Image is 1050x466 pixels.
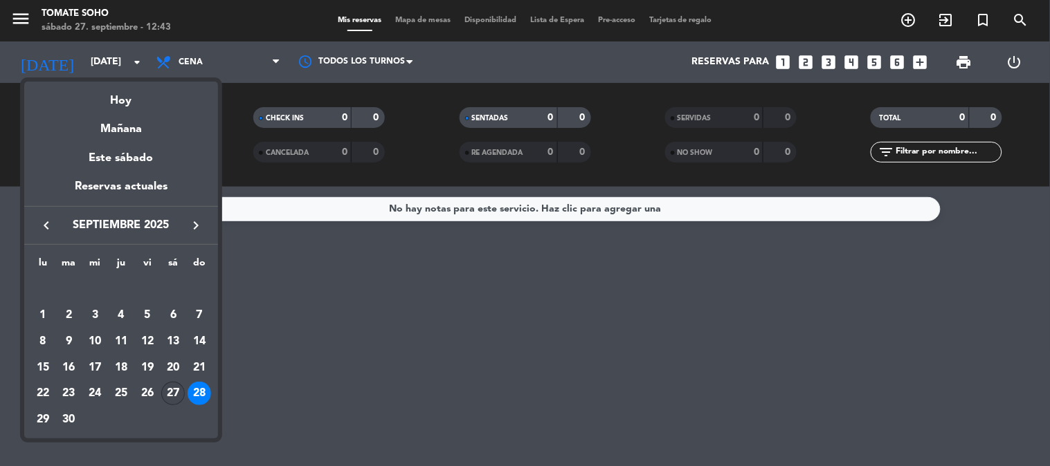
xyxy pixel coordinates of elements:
[161,356,185,380] div: 20
[136,330,159,353] div: 12
[24,110,218,138] div: Mañana
[82,328,108,355] td: 10 de septiembre de 2025
[30,380,56,407] td: 22 de septiembre de 2025
[31,408,55,431] div: 29
[56,255,82,277] th: martes
[57,382,81,405] div: 23
[134,355,161,381] td: 19 de septiembre de 2025
[134,380,161,407] td: 26 de septiembre de 2025
[134,302,161,328] td: 5 de septiembre de 2025
[188,356,211,380] div: 21
[188,330,211,353] div: 14
[186,328,212,355] td: 14 de septiembre de 2025
[134,328,161,355] td: 12 de septiembre de 2025
[109,330,133,353] div: 11
[83,330,107,353] div: 10
[38,217,55,234] i: keyboard_arrow_left
[186,255,212,277] th: domingo
[161,302,187,328] td: 6 de septiembre de 2025
[108,328,134,355] td: 11 de septiembre de 2025
[161,355,187,381] td: 20 de septiembre de 2025
[109,382,133,405] div: 25
[82,355,108,381] td: 17 de septiembre de 2025
[57,330,81,353] div: 9
[186,355,212,381] td: 21 de septiembre de 2025
[24,139,218,178] div: Este sábado
[161,328,187,355] td: 13 de septiembre de 2025
[57,356,81,380] div: 16
[30,328,56,355] td: 8 de septiembre de 2025
[56,302,82,328] td: 2 de septiembre de 2025
[31,382,55,405] div: 22
[134,255,161,277] th: viernes
[56,328,82,355] td: 9 de septiembre de 2025
[109,356,133,380] div: 18
[31,330,55,353] div: 8
[83,356,107,380] div: 17
[108,355,134,381] td: 18 de septiembre de 2025
[30,255,56,277] th: lunes
[136,356,159,380] div: 19
[83,382,107,405] div: 24
[82,302,108,328] td: 3 de septiembre de 2025
[24,82,218,110] div: Hoy
[108,255,134,277] th: jueves
[82,380,108,407] td: 24 de septiembre de 2025
[57,304,81,327] div: 2
[31,356,55,380] div: 15
[30,302,56,328] td: 1 de septiembre de 2025
[186,302,212,328] td: 7 de septiembre de 2025
[56,380,82,407] td: 23 de septiembre de 2025
[161,330,185,353] div: 13
[183,216,208,234] button: keyboard_arrow_right
[161,380,187,407] td: 27 de septiembre de 2025
[56,407,82,433] td: 30 de septiembre de 2025
[188,217,204,234] i: keyboard_arrow_right
[108,302,134,328] td: 4 de septiembre de 2025
[59,216,183,234] span: septiembre 2025
[56,355,82,381] td: 16 de septiembre de 2025
[161,304,185,327] div: 6
[30,355,56,381] td: 15 de septiembre de 2025
[24,178,218,206] div: Reservas actuales
[57,408,81,431] div: 30
[188,304,211,327] div: 7
[136,382,159,405] div: 26
[136,304,159,327] div: 5
[161,255,187,277] th: sábado
[82,255,108,277] th: miércoles
[108,380,134,407] td: 25 de septiembre de 2025
[83,304,107,327] div: 3
[30,407,56,433] td: 29 de septiembre de 2025
[109,304,133,327] div: 4
[161,382,185,405] div: 27
[31,304,55,327] div: 1
[186,380,212,407] td: 28 de septiembre de 2025
[30,277,212,303] td: SEP.
[34,216,59,234] button: keyboard_arrow_left
[188,382,211,405] div: 28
